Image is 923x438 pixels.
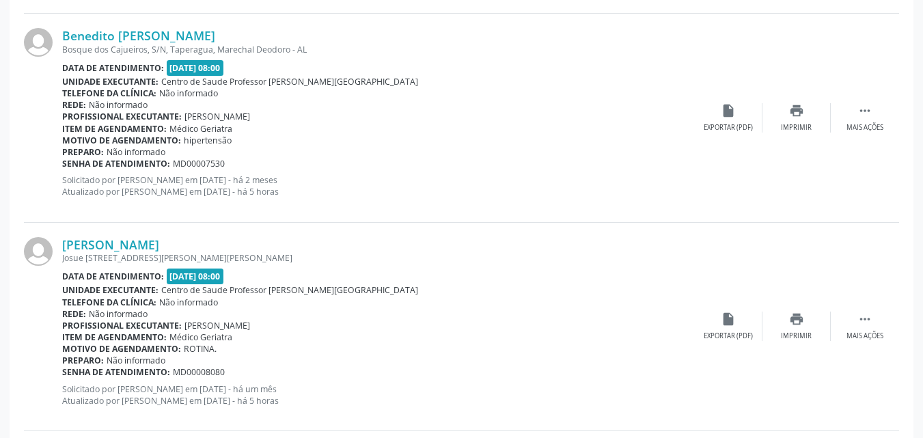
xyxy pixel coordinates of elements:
[62,44,694,55] div: Bosque dos Cajueiros, S/N, Taperagua, Marechal Deodoro - AL
[846,123,883,133] div: Mais ações
[107,146,165,158] span: Não informado
[62,62,164,74] b: Data de atendimento:
[24,237,53,266] img: img
[184,135,232,146] span: hipertensão
[62,76,159,87] b: Unidade executante:
[704,123,753,133] div: Exportar (PDF)
[62,99,86,111] b: Rede:
[62,383,694,407] p: Solicitado por [PERSON_NAME] em [DATE] - há um mês Atualizado por [PERSON_NAME] em [DATE] - há 5 ...
[62,284,159,296] b: Unidade executante:
[781,123,812,133] div: Imprimir
[24,28,53,57] img: img
[62,331,167,343] b: Item de agendamento:
[62,123,167,135] b: Item de agendamento:
[107,355,165,366] span: Não informado
[62,174,694,197] p: Solicitado por [PERSON_NAME] em [DATE] - há 2 meses Atualizado por [PERSON_NAME] em [DATE] - há 5...
[169,331,232,343] span: Médico Geriatra
[62,308,86,320] b: Rede:
[846,331,883,341] div: Mais ações
[62,237,159,252] a: [PERSON_NAME]
[159,297,218,308] span: Não informado
[857,312,872,327] i: 
[62,271,164,282] b: Data de atendimento:
[789,312,804,327] i: print
[721,103,736,118] i: insert_drive_file
[161,284,418,296] span: Centro de Saude Professor [PERSON_NAME][GEOGRAPHIC_DATA]
[89,308,148,320] span: Não informado
[184,111,250,122] span: [PERSON_NAME]
[89,99,148,111] span: Não informado
[62,111,182,122] b: Profissional executante:
[62,366,170,378] b: Senha de atendimento:
[62,28,215,43] a: Benedito [PERSON_NAME]
[704,331,753,341] div: Exportar (PDF)
[857,103,872,118] i: 
[184,343,217,355] span: ROTINA.
[169,123,232,135] span: Médico Geriatra
[781,331,812,341] div: Imprimir
[62,146,104,158] b: Preparo:
[62,158,170,169] b: Senha de atendimento:
[62,320,182,331] b: Profissional executante:
[62,135,181,146] b: Motivo de agendamento:
[789,103,804,118] i: print
[167,60,224,76] span: [DATE] 08:00
[167,269,224,284] span: [DATE] 08:00
[62,355,104,366] b: Preparo:
[173,158,225,169] span: MD00007530
[62,297,156,308] b: Telefone da clínica:
[173,366,225,378] span: MD00008080
[161,76,418,87] span: Centro de Saude Professor [PERSON_NAME][GEOGRAPHIC_DATA]
[62,87,156,99] b: Telefone da clínica:
[159,87,218,99] span: Não informado
[721,312,736,327] i: insert_drive_file
[184,320,250,331] span: [PERSON_NAME]
[62,343,181,355] b: Motivo de agendamento:
[62,252,694,264] div: Josue [STREET_ADDRESS][PERSON_NAME][PERSON_NAME]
